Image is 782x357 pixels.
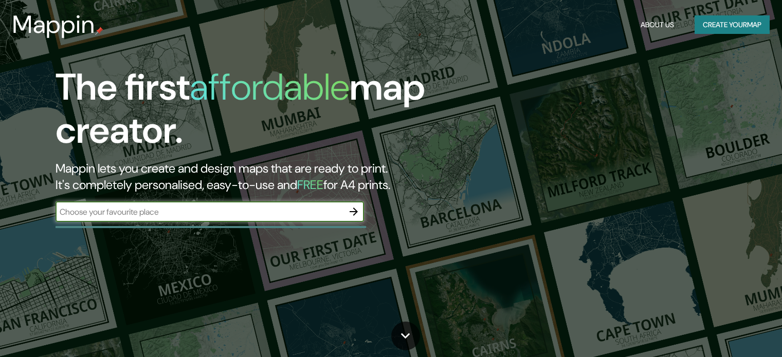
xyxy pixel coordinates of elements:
h1: affordable [190,63,350,111]
h1: The first map creator. [56,66,447,160]
h3: Mappin [12,10,95,39]
h5: FREE [297,177,323,193]
input: Choose your favourite place [56,206,343,218]
button: Create yourmap [695,15,770,34]
button: About Us [636,15,678,34]
h2: Mappin lets you create and design maps that are ready to print. It's completely personalised, eas... [56,160,447,193]
img: mappin-pin [95,27,103,35]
